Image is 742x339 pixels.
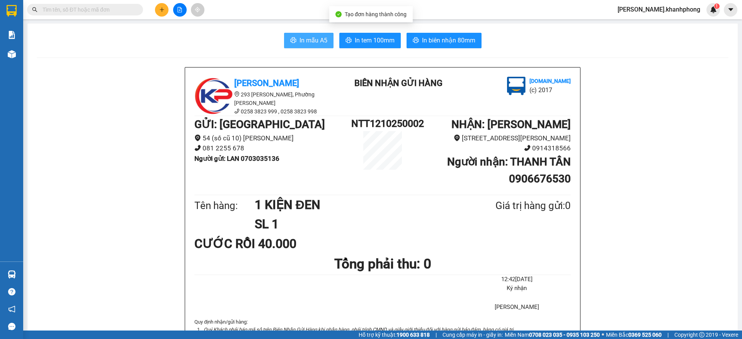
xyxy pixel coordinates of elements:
[611,5,706,14] span: [PERSON_NAME].khanhphong
[173,3,187,17] button: file-add
[191,3,204,17] button: aim
[699,332,705,337] span: copyright
[715,3,718,9] span: 1
[8,305,15,313] span: notification
[422,35,475,45] span: In biên nhận 80mm
[359,331,430,339] span: Hỗ trợ kỹ thuật:
[339,33,401,48] button: printerIn tem 100mm
[8,270,16,278] img: warehouse-icon
[159,7,165,12] span: plus
[436,331,437,339] span: |
[355,35,395,45] span: In tem 100mm
[463,275,571,284] li: 12:42[DATE]
[710,6,717,13] img: icon-new-feature
[194,107,334,116] li: 0258 3823 999 , 0258 3823 998
[414,133,571,143] li: [STREET_ADDRESS][PERSON_NAME]
[351,116,414,131] h1: NTT1210250002
[463,303,571,312] li: [PERSON_NAME]
[194,77,233,115] img: logo.jpg
[194,145,201,151] span: phone
[628,332,662,338] strong: 0369 525 060
[442,331,503,339] span: Cung cấp máy in - giấy in:
[447,155,571,185] b: Người nhận : THANH TÂN 0906676530
[195,7,200,12] span: aim
[234,108,240,114] span: phone
[50,11,74,61] b: BIÊN NHẬN GỬI HÀNG
[194,135,201,141] span: environment
[300,35,327,45] span: In mẫu A5
[155,3,168,17] button: plus
[10,10,48,48] img: logo.jpg
[414,143,571,153] li: 0914318566
[454,135,460,141] span: environment
[602,333,604,336] span: ⚪️
[65,29,106,35] b: [DOMAIN_NAME]
[407,33,482,48] button: printerIn biên nhận 80mm
[463,284,571,293] li: Ký nhận
[43,5,134,14] input: Tìm tên, số ĐT hoặc mã đơn
[8,50,16,58] img: warehouse-icon
[32,7,37,12] span: search
[204,327,514,332] i: Quý Khách phải báo mã số trên Biên Nhận Gửi Hàng khi nhận hàng, phải trình CMND và giấy giới thiệ...
[290,37,296,44] span: printer
[8,288,15,295] span: question-circle
[194,133,351,143] li: 54 (số cũ 10) [PERSON_NAME]
[194,155,279,162] b: Người gửi : LAN 0703035136
[84,10,102,28] img: logo.jpg
[529,332,600,338] strong: 0708 023 035 - 0935 103 250
[335,11,342,17] span: check-circle
[194,198,255,214] div: Tên hàng:
[7,5,17,17] img: logo-vxr
[234,78,299,88] b: [PERSON_NAME]
[397,332,430,338] strong: 1900 633 818
[724,3,737,17] button: caret-down
[606,331,662,339] span: Miền Bắc
[194,253,571,275] h1: Tổng phải thu: 0
[529,85,571,95] li: (c) 2017
[194,90,334,107] li: 293 [PERSON_NAME], Phường [PERSON_NAME]
[727,6,734,13] span: caret-down
[8,31,16,39] img: solution-icon
[8,323,15,330] span: message
[284,33,334,48] button: printerIn mẫu A5
[177,7,182,12] span: file-add
[194,143,351,153] li: 081 2255 678
[413,37,419,44] span: printer
[194,234,318,253] div: CƯỚC RỒI 40.000
[451,118,571,131] b: NHẬN : [PERSON_NAME]
[255,214,458,234] h1: SL 1
[354,78,442,88] b: BIÊN NHẬN GỬI HÀNG
[667,331,669,339] span: |
[194,118,325,131] b: GỬI : [GEOGRAPHIC_DATA]
[507,77,526,95] img: logo.jpg
[714,3,720,9] sup: 1
[10,50,44,86] b: [PERSON_NAME]
[458,198,571,214] div: Giá trị hàng gửi: 0
[65,37,106,46] li: (c) 2017
[505,331,600,339] span: Miền Nam
[529,78,571,84] b: [DOMAIN_NAME]
[255,195,458,214] h1: 1 KIỆN ĐEN
[524,145,531,151] span: phone
[345,11,407,17] span: Tạo đơn hàng thành công
[345,37,352,44] span: printer
[234,91,240,97] span: environment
